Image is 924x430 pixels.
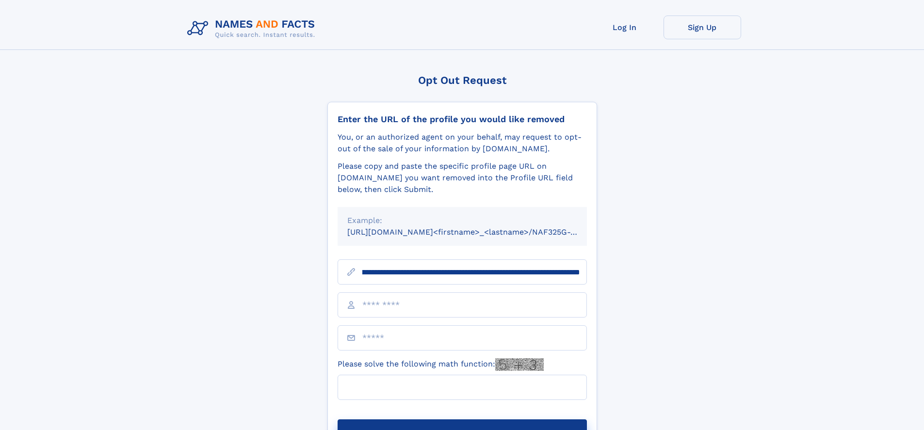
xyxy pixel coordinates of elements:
[338,358,544,371] label: Please solve the following math function:
[183,16,323,42] img: Logo Names and Facts
[586,16,664,39] a: Log In
[347,215,577,226] div: Example:
[338,131,587,155] div: You, or an authorized agent on your behalf, may request to opt-out of the sale of your informatio...
[327,74,597,86] div: Opt Out Request
[347,227,605,237] small: [URL][DOMAIN_NAME]<firstname>_<lastname>/NAF325G-xxxxxxxx
[338,160,587,195] div: Please copy and paste the specific profile page URL on [DOMAIN_NAME] you want removed into the Pr...
[664,16,741,39] a: Sign Up
[338,114,587,125] div: Enter the URL of the profile you would like removed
